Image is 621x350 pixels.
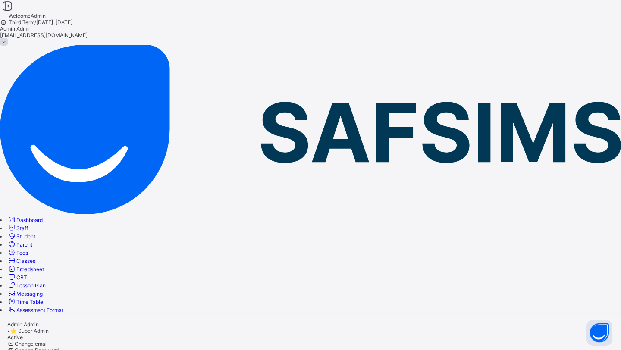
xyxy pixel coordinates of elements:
[15,341,48,347] span: Change email
[16,217,43,223] span: Dashboard
[16,274,27,281] span: CBT
[16,241,32,248] span: Parent
[16,282,46,289] span: Lesson Plan
[7,334,23,341] span: Active
[16,299,43,305] span: Time Table
[16,258,35,264] span: Classes
[16,233,35,240] span: Student
[7,274,27,281] a: CBT
[7,258,35,264] a: Classes
[586,320,612,346] button: Open asap
[7,233,35,240] a: Student
[16,307,63,313] span: Assessment Format
[7,225,28,231] a: Staff
[16,291,43,297] span: Messaging
[7,328,614,334] div: •
[7,299,43,305] a: Time Table
[16,250,28,256] span: Fees
[16,266,44,272] span: Broadsheet
[7,307,63,313] a: Assessment Format
[7,266,44,272] a: Broadsheet
[7,241,32,248] a: Parent
[7,282,46,289] a: Lesson Plan
[9,12,46,19] span: Welcome Admin
[7,321,39,328] span: Admin Admin
[7,250,28,256] a: Fees
[7,217,43,223] a: Dashboard
[16,225,28,231] span: Staff
[7,291,43,297] a: Messaging
[10,328,49,334] span: ⭐ Super Admin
